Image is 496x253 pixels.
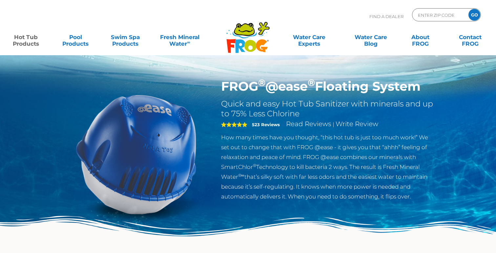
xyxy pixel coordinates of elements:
sup: ∞ [187,40,190,45]
a: Swim SpaProducts [106,31,145,44]
sup: ®∞ [238,173,244,178]
a: Water CareBlog [351,31,390,44]
a: PoolProducts [56,31,95,44]
a: Read Reviews [286,120,331,128]
input: GO [468,9,480,21]
span: 5 [221,122,247,127]
strong: 523 Reviews [252,122,280,127]
a: Hot TubProducts [7,31,45,44]
a: Write Review [336,120,378,128]
h1: FROG @ease Floating System [221,79,435,94]
a: AboutFROG [401,31,440,44]
sup: ® [258,77,265,88]
a: Water CareExperts [278,31,340,44]
h2: Quick and easy Hot Tub Sanitizer with minerals and up to 75% Less Chlorine [221,99,435,119]
a: Fresh MineralWater∞ [155,31,204,44]
img: Frog Products Logo [223,13,273,53]
sup: ® [308,77,315,88]
img: hot-tub-product-atease-system.png [61,79,211,229]
p: Find A Dealer [369,8,403,25]
a: ContactFROG [451,31,489,44]
span: | [333,121,334,127]
sup: ® [253,163,256,168]
p: How many times have you thought, “this hot tub is just too much work!” We set out to change that ... [221,132,435,201]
